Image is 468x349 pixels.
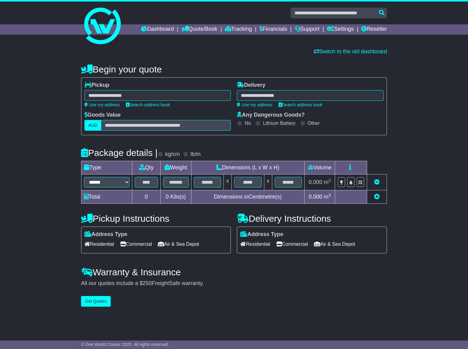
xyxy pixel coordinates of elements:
span: 0 [166,194,169,200]
sup: 3 [328,193,331,197]
label: Address Type [240,231,283,238]
a: Quote/Book [181,24,217,35]
span: Air & Sea Depot [314,239,355,249]
h4: Warranty & Insurance [81,267,387,277]
a: Use my address [237,102,272,107]
label: lb/in [191,151,201,158]
td: Dimensions (L x W x H) [191,161,305,174]
a: Support [295,24,320,35]
td: 0 [132,190,160,204]
span: Commercial [276,239,308,249]
label: Address Type [84,231,127,238]
label: AUD [84,120,102,131]
label: Goods Value [84,112,121,118]
label: kg/cm [165,151,180,158]
a: Settings [327,24,354,35]
td: Kilo(s) [160,190,191,204]
td: Volume [305,161,335,174]
label: Pickup [84,82,109,89]
label: Delivery [237,82,265,89]
span: Commercial [120,239,152,249]
a: Search address book [126,102,170,107]
span: 0.000 [309,179,322,185]
label: Other [308,120,320,126]
a: Search address book [279,102,323,107]
label: Any Dangerous Goods? [237,112,305,118]
td: x [264,174,272,190]
span: 0.000 [309,194,322,200]
a: Financials [259,24,287,35]
a: Dashboard [141,24,174,35]
button: Get Quotes [81,296,111,307]
a: Reseller [361,24,387,35]
td: Type [81,161,132,174]
td: Dimensions in Centimetre(s) [191,190,305,204]
td: Qty [132,161,160,174]
label: Lithium Battery [263,120,295,126]
a: Use my address [84,102,120,107]
td: x [224,174,232,190]
td: Total [81,190,132,204]
a: Switch to the old dashboard [314,48,387,55]
span: Residential [240,239,270,249]
a: Add new item [374,194,380,200]
span: 250 [143,280,152,286]
a: Remove this item [374,179,380,185]
label: No [245,120,251,126]
td: Weight [160,161,191,174]
h4: Pickup Instructions [81,213,231,224]
h4: Delivery Instructions [237,213,387,224]
h4: Begin your quote [81,64,387,74]
span: Residential [84,239,114,249]
span: m [324,179,331,185]
span: © One World Courier 2025. All rights reserved. [81,342,169,347]
a: Tracking [225,24,252,35]
div: All our quotes include a $ FreightSafe warranty. [81,280,387,287]
span: m [324,194,331,200]
sup: 3 [328,178,331,183]
h4: Package details | [81,148,158,158]
span: Air & Sea Depot [158,239,199,249]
